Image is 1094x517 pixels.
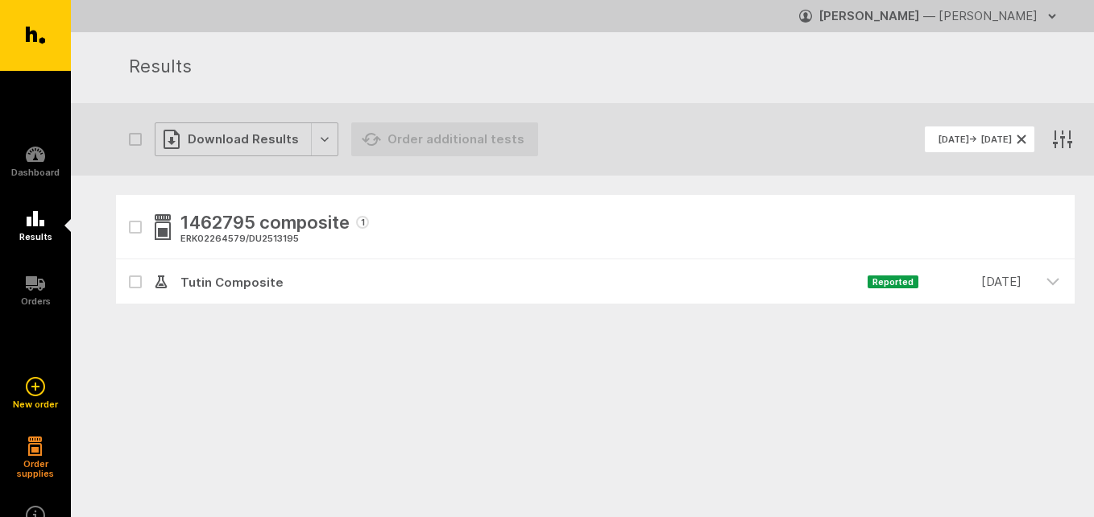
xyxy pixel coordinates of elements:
[818,8,920,23] strong: [PERSON_NAME]
[129,53,1055,82] h1: Results
[180,209,350,238] span: 1462795 composite
[180,232,369,246] div: ERK02264579 / DU2513195
[129,133,142,146] button: Select all
[21,296,51,306] h5: Orders
[938,134,1012,144] span: [DATE] → [DATE]
[868,275,918,288] span: Reported
[799,3,1062,29] button: [PERSON_NAME] — [PERSON_NAME]
[11,168,60,177] h5: Dashboard
[356,216,369,229] span: 1
[168,273,868,292] span: Tutin Composite
[13,399,58,409] h5: New order
[155,122,338,156] button: Download Results
[918,272,1021,292] time: [DATE]
[923,8,1038,23] span: — [PERSON_NAME]
[11,459,60,478] h5: Order supplies
[19,232,52,242] h5: Results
